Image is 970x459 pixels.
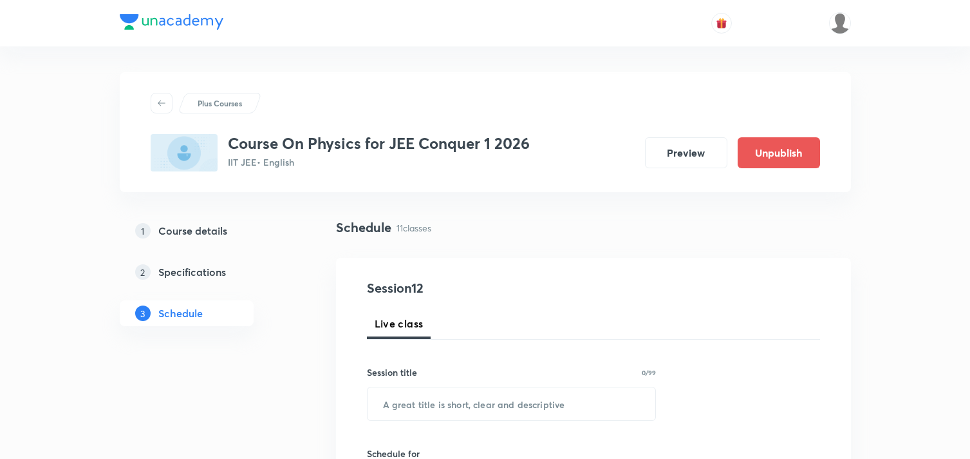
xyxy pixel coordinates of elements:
[738,137,820,168] button: Unpublish
[829,12,851,34] img: shalini
[135,264,151,280] p: 2
[228,134,530,153] h3: Course On Physics for JEE Conquer 1 2026
[396,221,431,235] p: 11 classes
[120,259,295,285] a: 2Specifications
[158,306,203,321] h5: Schedule
[645,137,727,168] button: Preview
[228,155,530,169] p: IIT JEE • English
[336,218,391,237] h4: Schedule
[158,264,226,280] h5: Specifications
[716,17,727,29] img: avatar
[135,223,151,239] p: 1
[135,306,151,321] p: 3
[120,14,223,33] a: Company Logo
[120,218,295,244] a: 1Course details
[711,13,732,34] button: avatar
[198,97,242,109] p: Plus Courses
[642,369,656,376] p: 0/99
[120,14,223,30] img: Company Logo
[158,223,227,239] h5: Course details
[367,278,602,298] h4: Session 12
[368,387,656,420] input: A great title is short, clear and descriptive
[151,134,218,171] img: 4379307E-0B20-4D08-9FD3-1E4582A673B4_plus.png
[375,316,424,331] span: Live class
[367,366,417,379] h6: Session title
